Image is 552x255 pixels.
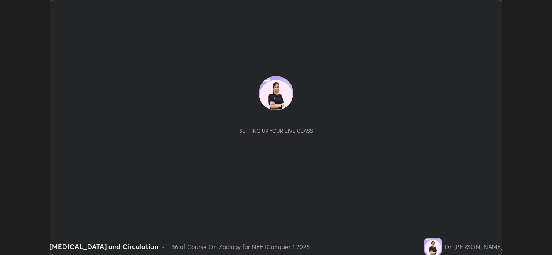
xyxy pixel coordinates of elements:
[162,242,165,251] div: •
[424,238,442,255] img: 6adb0a404486493ea7c6d2c8fdf53f74.jpg
[445,242,502,251] div: Dr. [PERSON_NAME]
[168,242,310,251] div: L36 of Course On Zoology for NEETConquer 1 2026
[259,76,293,110] img: 6adb0a404486493ea7c6d2c8fdf53f74.jpg
[50,241,158,252] div: [MEDICAL_DATA] and Circulation
[239,128,313,134] div: Setting up your live class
